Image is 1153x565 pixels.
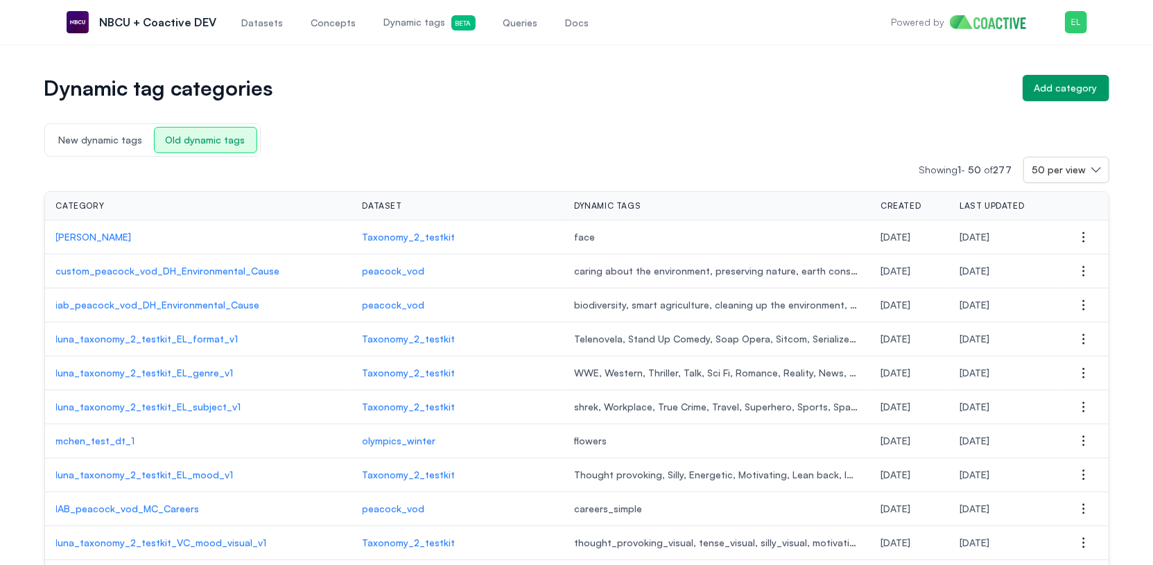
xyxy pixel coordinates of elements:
span: Dynamic tags [574,200,641,211]
span: biodiversity, smart agriculture, cleaning up the environment, animals in the wild, deep ocean lif... [574,298,858,312]
span: Wednesday, April 16, 2025 at 9:06:57 AM PDT [960,401,989,412]
a: Old dynamic tags [154,132,257,146]
span: Tuesday, April 29, 2025 at 6:06:24 AM PDT [960,299,989,311]
span: of [985,164,1012,175]
a: olympics_winter [363,434,553,448]
span: Old dynamic tags [154,127,257,153]
a: luna_taxonomy_2_testkit_EL_subject_v1 [56,400,340,414]
span: Datasets [242,16,284,30]
span: WWE, Western, Thriller, Talk, Sci Fi, Romance, Reality, News, Mystery, Musical, Horror, Game Show... [574,366,858,380]
a: luna_taxonomy_2_testkit_EL_format_v1 [56,332,340,346]
span: Wednesday, April 16, 2025 at 9:06:57 AM PDT [881,401,910,412]
span: Dynamic tags [384,15,476,31]
span: 1 [958,164,962,175]
img: Menu for the logged in user [1065,11,1087,33]
span: Category [56,200,105,211]
span: New dynamic tags [48,128,154,153]
a: custom_peacock_vod_DH_Environmental_Cause [56,264,340,278]
span: flowers [574,434,858,448]
a: mchen_test_dt_1 [56,434,340,448]
span: thought_provoking_visual, tense_visual, silly_visual, motivating_visual, lean_back_visual, intima... [574,536,858,550]
span: Dataset [363,200,402,211]
a: Taxonomy_2_testkit [363,366,553,380]
a: Taxonomy_2_testkit [363,332,553,346]
span: Beta [451,15,476,31]
span: Wednesday, April 30, 2025 at 11:54:45 AM PDT [960,231,989,243]
span: Thursday, April 10, 2025 at 9:32:01 AM PDT [960,537,989,548]
span: Thought provoking, Silly, Energetic, Motivating, Lean back, Intimate, Inspiring, Heartfelt, Funny... [574,468,858,482]
a: peacock_vod [363,264,553,278]
a: peacock_vod [363,298,553,312]
a: IAB_peacock_vod_MC_Careers [56,502,340,516]
span: 50 per view [1032,163,1086,177]
span: Thursday, April 10, 2025 at 9:32:01 AM PDT [881,537,910,548]
a: Taxonomy_2_testkit [363,468,553,482]
a: Taxonomy_2_testkit [363,230,553,244]
a: luna_taxonomy_2_testkit_VC_mood_visual_v1 [56,536,340,550]
a: iab_peacock_vod_DH_Environmental_Cause [56,298,340,312]
a: [PERSON_NAME] [56,230,340,244]
span: shrek, Workplace, True Crime, Travel, Superhero, Sports, Space, Social Emotional, Technology, Roa... [574,400,858,414]
span: Wednesday, April 16, 2025 at 7:44:35 PM PDT [960,333,989,345]
a: Taxonomy_2_testkit [363,536,553,550]
span: 50 [969,164,982,175]
span: Tuesday, April 29, 2025 at 6:13:25 AM PDT [881,265,910,277]
div: Add category [1034,81,1098,95]
span: Concepts [311,16,356,30]
span: Friday, April 11, 2025 at 1:04:15 PM PDT [960,503,989,514]
span: Tuesday, April 15, 2025 at 11:28:21 AM PDT [881,469,910,480]
button: 50 per view [1023,157,1109,183]
a: luna_taxonomy_2_testkit_EL_genre_v1 [56,366,340,380]
span: careers_simple [574,502,858,516]
img: Home [950,15,1037,29]
span: Tuesday, April 29, 2025 at 6:06:24 AM PDT [881,299,910,311]
span: face [574,230,858,244]
p: Showing - [919,163,1023,177]
h1: Dynamic tag categories [44,78,1012,98]
span: Wednesday, April 30, 2025 at 11:54:45 AM PDT [881,231,910,243]
button: Add category [1023,75,1109,101]
span: Tuesday, April 15, 2025 at 6:14:58 PM PDT [960,435,989,446]
span: 277 [994,164,1012,175]
a: New dynamic tags [48,132,154,146]
a: peacock_vod [363,502,553,516]
span: Wednesday, April 16, 2025 at 7:44:35 PM PDT [881,333,910,345]
span: Tuesday, April 15, 2025 at 11:28:21 AM PDT [960,469,989,480]
a: luna_taxonomy_2_testkit_EL_mood_v1 [56,468,340,482]
span: caring about the environment, preserving nature, earth conservation, wildlife conservation, deep ... [574,264,858,278]
span: Tuesday, April 15, 2025 at 6:14:58 PM PDT [881,435,910,446]
img: NBCU + Coactive DEV [67,11,89,33]
a: Taxonomy_2_testkit [363,400,553,414]
p: Powered by [891,15,944,29]
span: Telenovela, Stand Up Comedy, Soap Opera, Sitcom, Serialized, Procedural, Non Serialized, Late Nig... [574,332,858,346]
span: Wednesday, April 16, 2025 at 7:14:33 PM PDT [881,367,910,379]
span: Created [881,200,921,211]
p: NBCU + Coactive DEV [100,14,217,31]
span: Queries [503,16,538,30]
span: Friday, April 11, 2025 at 1:04:15 PM PDT [881,503,910,514]
span: Last updated [960,200,1024,211]
span: Wednesday, April 16, 2025 at 7:14:33 PM PDT [960,367,989,379]
span: Tuesday, April 29, 2025 at 6:13:25 AM PDT [960,265,989,277]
